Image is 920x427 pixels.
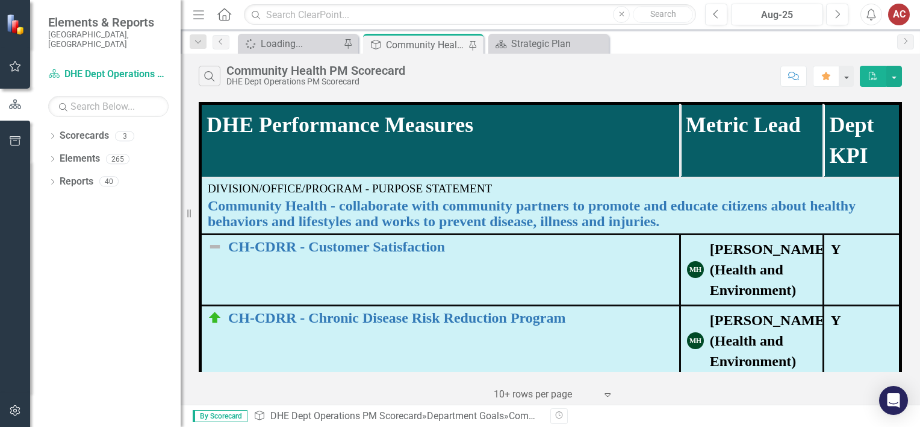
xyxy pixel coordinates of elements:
[731,4,823,25] button: Aug-25
[879,386,908,415] div: Open Intercom Messenger
[241,36,340,51] a: Loading...
[680,234,824,305] td: Double-Click to Edit
[650,9,676,19] span: Search
[208,311,222,325] img: On Target
[830,312,841,328] span: Y
[99,177,119,187] div: 40
[710,239,830,301] div: [PERSON_NAME] (Health and Environment)
[48,30,169,49] small: [GEOGRAPHIC_DATA], [GEOGRAPHIC_DATA]
[48,68,169,81] a: DHE Dept Operations PM Scorecard
[106,154,129,164] div: 265
[735,8,819,22] div: Aug-25
[228,310,673,326] a: CH-CDRR - Chronic Disease Risk Reduction Program
[687,261,704,278] div: MH
[60,175,93,189] a: Reports
[6,14,27,35] img: ClearPoint Strategy
[208,182,893,195] div: Division/Office/Program - Purpose Statement
[261,36,340,51] div: Loading...
[888,4,910,25] button: AC
[208,198,893,230] a: Community Health - collaborate with community partners to promote and educate citizens about heal...
[830,241,841,257] span: Y
[48,96,169,117] input: Search Below...
[244,4,696,25] input: Search ClearPoint...
[200,305,680,376] td: Double-Click to Edit Right Click for Context Menu
[60,152,100,166] a: Elements
[710,310,830,372] div: [PERSON_NAME] (Health and Environment)
[511,36,606,51] div: Strategic Plan
[687,332,704,349] div: MH
[48,15,169,30] span: Elements & Reports
[200,234,680,305] td: Double-Click to Edit Right Click for Context Menu
[208,239,222,254] img: Not Defined
[509,410,650,422] div: Community Health PM Scorecard
[680,305,824,376] td: Double-Click to Edit
[427,410,504,422] a: Department Goals
[226,77,405,86] div: DHE Dept Operations PM Scorecard
[60,129,109,143] a: Scorecards
[633,6,693,23] button: Search
[193,410,247,422] span: By Scorecard
[200,177,901,234] td: Double-Click to Edit Right Click for Context Menu
[386,37,465,52] div: Community Health PM Scorecard
[228,239,673,255] a: CH-CDRR - Customer Satisfaction
[270,410,422,422] a: DHE Dept Operations PM Scorecard
[491,36,606,51] a: Strategic Plan
[824,234,901,305] td: Double-Click to Edit
[824,305,901,376] td: Double-Click to Edit
[226,64,405,77] div: Community Health PM Scorecard
[253,410,541,423] div: » »
[115,131,134,141] div: 3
